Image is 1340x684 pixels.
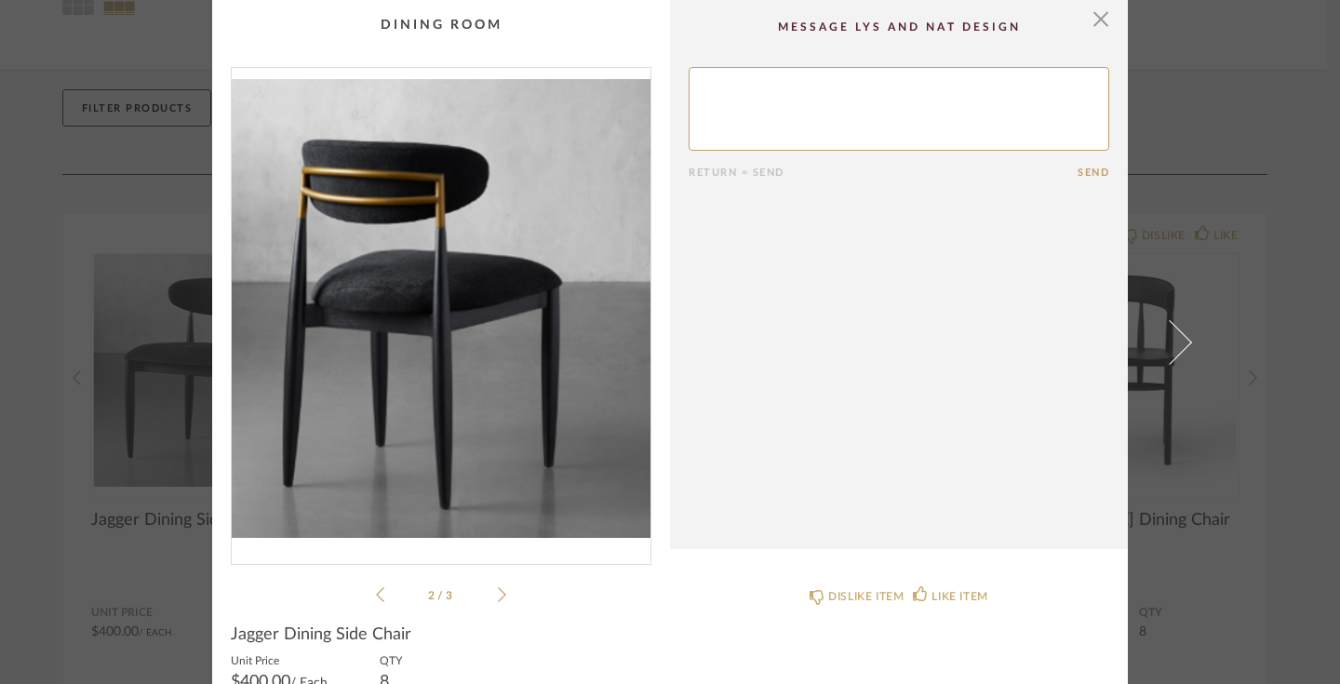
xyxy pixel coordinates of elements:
span: / [437,590,446,601]
label: QTY [380,652,402,667]
img: 9e53f122-be17-40e0-8f42-5e7f4a3d8cad_1000x1000.jpg [232,68,650,549]
label: Unit Price [231,652,328,667]
span: Jagger Dining Side Chair [231,624,411,645]
div: 1 [232,68,650,549]
span: 3 [446,590,455,601]
div: LIKE ITEM [931,587,987,606]
div: Return = Send [689,167,1078,179]
span: 2 [428,590,437,601]
button: Send [1078,167,1109,179]
div: DISLIKE ITEM [828,587,904,606]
